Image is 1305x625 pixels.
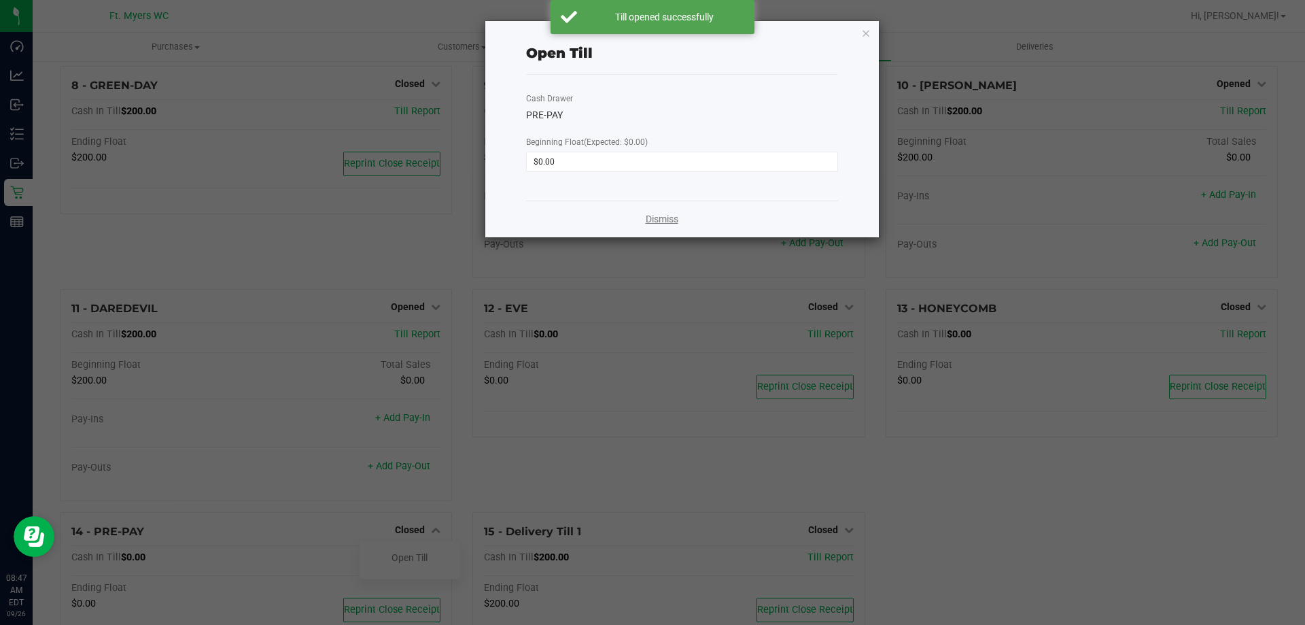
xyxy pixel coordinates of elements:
div: PRE-PAY [526,108,838,122]
a: Dismiss [646,212,678,226]
span: Beginning Float [526,137,648,147]
div: Till opened successfully [585,10,744,24]
iframe: Resource center [14,516,54,557]
label: Cash Drawer [526,92,573,105]
span: (Expected: $0.00) [584,137,648,147]
div: Open Till [526,43,593,63]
